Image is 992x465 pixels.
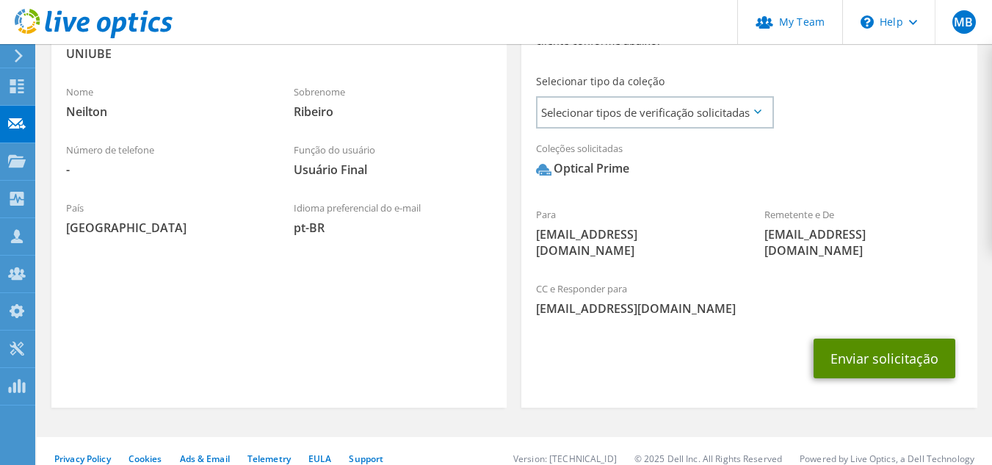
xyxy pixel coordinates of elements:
a: EULA [308,453,331,465]
a: Support [349,453,383,465]
span: Neilton [66,104,264,120]
span: Selecionar tipos de verificação solicitadas [537,98,772,127]
div: Nome [51,76,279,127]
span: [EMAIL_ADDRESS][DOMAIN_NAME] [536,300,962,317]
div: Idioma preferencial do e-mail [279,192,507,243]
div: Função do usuário [279,134,507,185]
span: Ribeiro [294,104,492,120]
svg: \n [861,15,874,29]
div: Optical Prime [536,160,629,177]
span: [EMAIL_ADDRESS][DOMAIN_NAME] [536,226,734,259]
span: MB [952,10,976,34]
div: CC e Responder para [521,273,977,324]
span: - [66,162,264,178]
div: Para [521,199,749,266]
button: Enviar solicitação [814,339,955,378]
div: Remetente e De [750,199,977,266]
span: Usuário Final [294,162,492,178]
span: pt-BR [294,220,492,236]
li: © 2025 Dell Inc. All Rights Reserved [634,453,782,465]
a: Ads & Email [180,453,230,465]
a: Privacy Policy [54,453,111,465]
div: País [51,192,279,243]
span: [EMAIL_ADDRESS][DOMAIN_NAME] [764,226,963,259]
div: Número de telefone [51,134,279,185]
li: Powered by Live Optics, a Dell Technology [800,453,974,465]
div: Sobrenome [279,76,507,127]
span: UNIUBE [66,46,492,62]
li: Version: [TECHNICAL_ID] [513,453,617,465]
div: Coleções solicitadas [521,133,977,192]
a: Telemetry [247,453,291,465]
span: [GEOGRAPHIC_DATA] [66,220,264,236]
label: Selecionar tipo da coleção [536,74,665,89]
a: Cookies [128,453,162,465]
